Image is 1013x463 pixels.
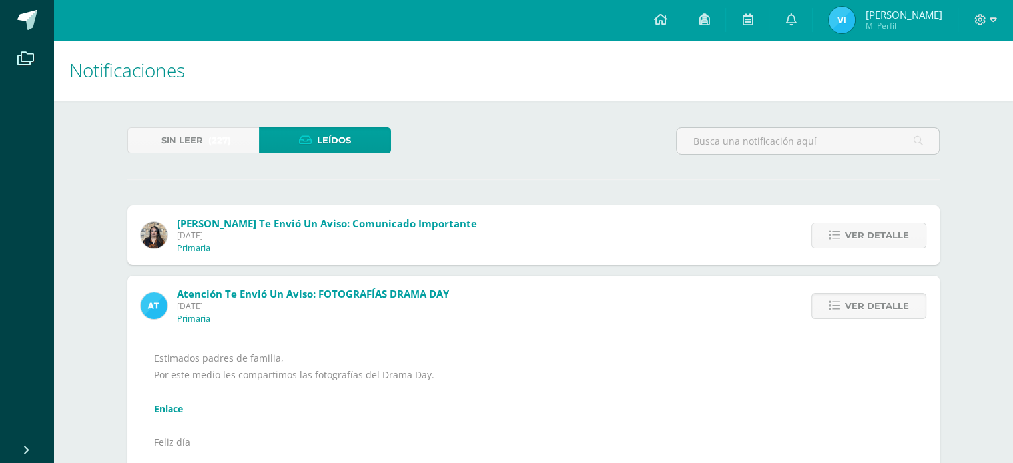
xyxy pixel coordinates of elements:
span: Ver detalle [845,223,909,248]
span: Atención te envió un aviso: FOTOGRAFÍAS DRAMA DAY [177,287,449,300]
input: Busca una notificación aquí [677,128,939,154]
span: Ver detalle [845,294,909,318]
img: 04ba0cfddb4f48ec578fdc77c48963c7.png [829,7,855,33]
a: Sin leer(227) [127,127,259,153]
a: Leídos [259,127,391,153]
span: [PERSON_NAME] [865,8,942,21]
span: [DATE] [177,300,449,312]
img: b28abd5fc8ba3844de867acb3a65f220.png [141,222,167,248]
span: (227) [208,128,231,153]
span: [PERSON_NAME] te envió un aviso: Comunicado Importante [177,217,477,230]
p: Primaria [177,243,210,254]
a: Enlace [154,402,183,415]
img: 9fc725f787f6a993fc92a288b7a8b70c.png [141,292,167,319]
span: [DATE] [177,230,477,241]
p: Primaria [177,314,210,324]
span: Leídos [317,128,351,153]
span: Sin leer [161,128,203,153]
span: Mi Perfil [865,20,942,31]
span: Notificaciones [69,57,185,83]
